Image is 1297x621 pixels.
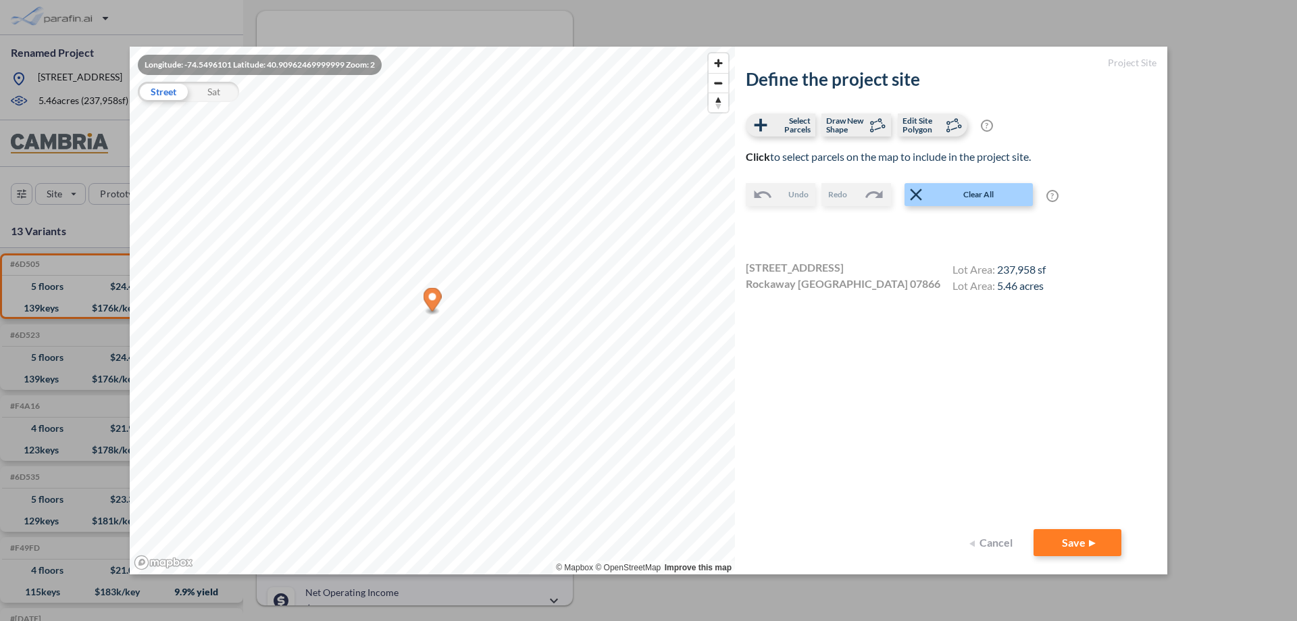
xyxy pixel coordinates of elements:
[424,287,442,315] div: Map marker
[709,73,728,93] button: Zoom out
[826,116,866,134] span: Draw New Shape
[138,55,382,75] div: Longitude: -74.5496101 Latitude: 40.90962469999999 Zoom: 2
[828,188,847,201] span: Redo
[902,116,942,134] span: Edit Site Polygon
[997,263,1046,276] span: 237,958 sf
[952,263,1046,279] h4: Lot Area:
[997,279,1044,292] span: 5.46 acres
[746,277,940,293] span: Rockaway [GEOGRAPHIC_DATA] 07866
[771,116,811,134] span: Select Parcels
[130,47,735,574] canvas: Map
[746,150,1031,163] span: to select parcels on the map to include in the project site.
[709,74,728,93] span: Zoom out
[746,57,1156,69] h5: Project Site
[746,69,1156,90] h2: Define the project site
[556,563,593,572] a: Mapbox
[1034,529,1121,556] button: Save
[926,188,1032,201] span: Clear All
[709,53,728,73] button: Zoom in
[905,183,1033,206] button: Clear All
[709,93,728,112] button: Reset bearing to north
[595,563,661,572] a: OpenStreetMap
[1046,190,1059,202] span: ?
[966,529,1020,556] button: Cancel
[746,261,844,277] span: [STREET_ADDRESS]
[952,279,1046,295] h4: Lot Area:
[746,150,770,163] b: Click
[665,563,732,572] a: Improve this map
[821,183,891,206] button: Redo
[746,183,815,206] button: Undo
[788,188,809,201] span: Undo
[981,120,993,132] span: ?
